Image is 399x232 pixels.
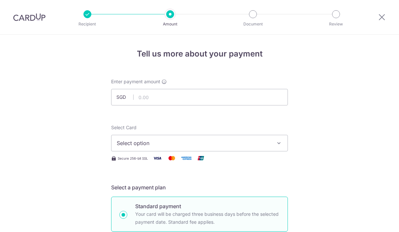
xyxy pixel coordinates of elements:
span: SGD [116,94,134,100]
span: Secure 256-bit SSL [118,156,148,161]
span: Enter payment amount [111,78,160,85]
button: Select option [111,135,288,151]
h4: Tell us more about your payment [111,48,288,60]
span: translation missing: en.payables.payment_networks.credit_card.summary.labels.select_card [111,125,137,130]
p: Review [312,21,360,27]
h5: Select a payment plan [111,183,288,191]
img: Mastercard [165,154,178,162]
input: 0.00 [111,89,288,105]
p: Document [229,21,277,27]
p: Your card will be charged three business days before the selected payment date. Standard fee appl... [135,210,280,226]
img: Visa [151,154,164,162]
span: Select option [117,139,270,147]
p: Recipient [63,21,112,27]
img: CardUp [13,13,46,21]
img: Union Pay [194,154,207,162]
p: Standard payment [135,202,280,210]
img: American Express [180,154,193,162]
p: Amount [146,21,195,27]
